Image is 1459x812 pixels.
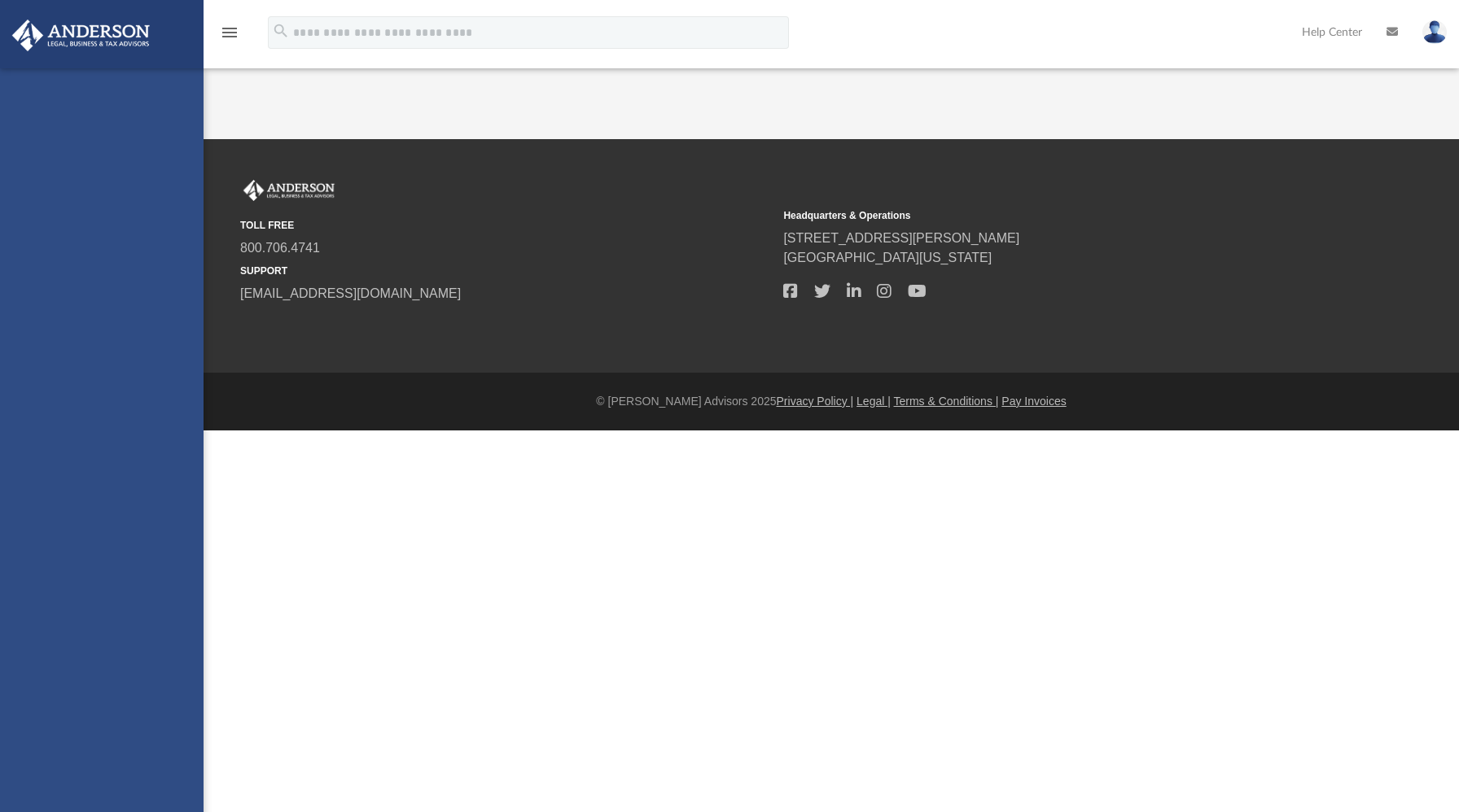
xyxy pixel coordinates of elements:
[240,264,772,278] small: SUPPORT
[240,218,772,233] small: TOLL FREE
[783,208,1315,223] small: Headquarters & Operations
[857,395,891,408] a: Legal |
[272,22,290,40] i: search
[240,241,320,255] a: 800.706.4741
[7,20,155,51] img: Anderson Advisors Platinum Portal
[240,286,461,300] a: [EMAIL_ADDRESS][DOMAIN_NAME]
[894,395,999,408] a: Terms & Conditions |
[220,31,239,42] a: menu
[220,23,239,42] i: menu
[1422,20,1447,44] img: User Pic
[783,251,992,264] a: [GEOGRAPHIC_DATA][US_STATE]
[783,231,1019,245] a: [STREET_ADDRESS][PERSON_NAME]
[777,395,854,408] a: Privacy Policy |
[1001,395,1066,408] a: Pay Invoices
[204,393,1459,410] div: © [PERSON_NAME] Advisors 2025
[240,180,338,201] img: Anderson Advisors Platinum Portal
